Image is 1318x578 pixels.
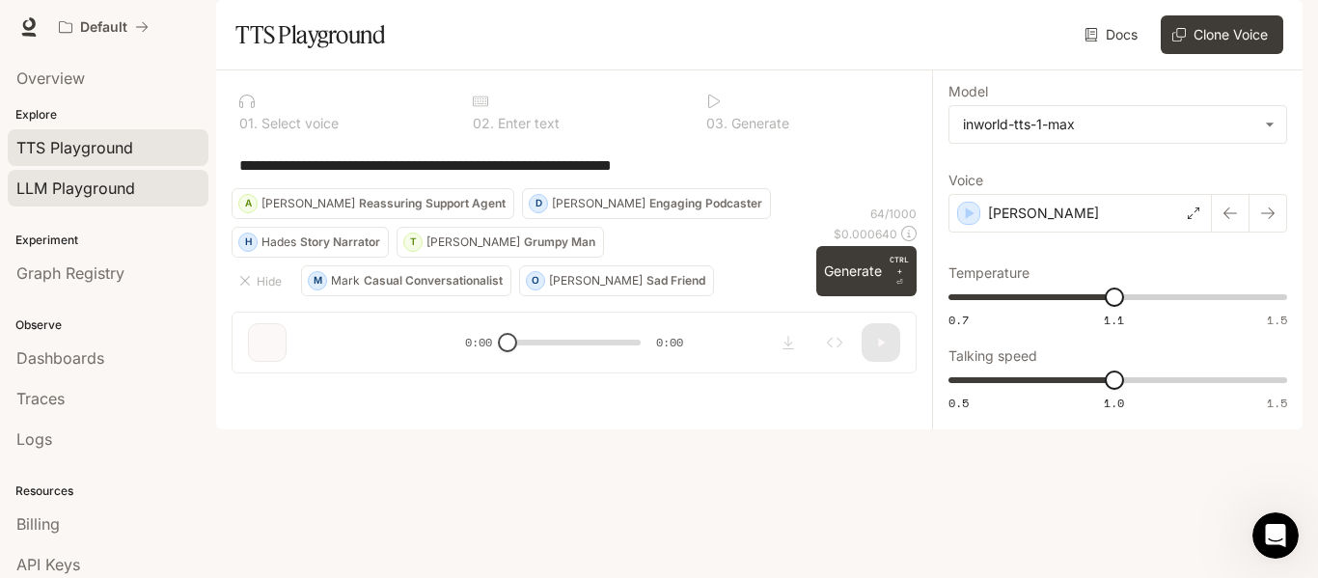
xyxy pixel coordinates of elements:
[239,188,257,219] div: A
[519,265,714,296] button: O[PERSON_NAME]Sad Friend
[1081,15,1145,54] a: Docs
[261,198,355,209] p: [PERSON_NAME]
[404,227,422,258] div: T
[232,227,389,258] button: HHadesStory Narrator
[239,117,258,130] p: 0 1 .
[706,117,728,130] p: 0 3 .
[359,198,506,209] p: Reassuring Support Agent
[426,236,520,248] p: [PERSON_NAME]
[524,236,595,248] p: Grumpy Man
[963,115,1255,134] div: inworld-tts-1-max
[494,117,560,130] p: Enter text
[552,198,645,209] p: [PERSON_NAME]
[646,275,705,287] p: Sad Friend
[527,265,544,296] div: O
[232,188,514,219] button: A[PERSON_NAME]Reassuring Support Agent
[948,395,969,411] span: 0.5
[1267,312,1287,328] span: 1.5
[948,312,969,328] span: 0.7
[80,19,127,36] p: Default
[948,266,1030,280] p: Temperature
[239,227,257,258] div: H
[258,117,339,130] p: Select voice
[890,254,909,289] p: ⏎
[473,117,494,130] p: 0 2 .
[948,349,1037,363] p: Talking speed
[300,236,380,248] p: Story Narrator
[364,275,503,287] p: Casual Conversationalist
[232,265,293,296] button: Hide
[1104,395,1124,411] span: 1.0
[331,275,360,287] p: Mark
[530,188,547,219] div: D
[948,85,988,98] p: Model
[397,227,604,258] button: T[PERSON_NAME]Grumpy Man
[949,106,1286,143] div: inworld-tts-1-max
[1104,312,1124,328] span: 1.1
[1252,512,1299,559] iframe: Intercom live chat
[649,198,762,209] p: Engaging Podcaster
[309,265,326,296] div: M
[50,8,157,46] button: All workspaces
[870,206,917,222] p: 64 / 1000
[522,188,771,219] button: D[PERSON_NAME]Engaging Podcaster
[301,265,511,296] button: MMarkCasual Conversationalist
[1161,15,1283,54] button: Clone Voice
[235,15,385,54] h1: TTS Playground
[834,226,897,242] p: $ 0.000640
[728,117,789,130] p: Generate
[1267,395,1287,411] span: 1.5
[948,174,983,187] p: Voice
[549,275,643,287] p: [PERSON_NAME]
[261,236,296,248] p: Hades
[988,204,1099,223] p: [PERSON_NAME]
[890,254,909,277] p: CTRL +
[816,246,917,296] button: GenerateCTRL +⏎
